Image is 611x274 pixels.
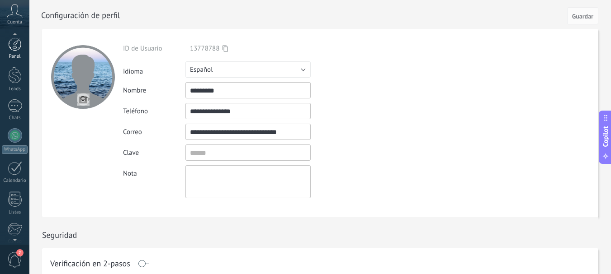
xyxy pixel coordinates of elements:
[7,19,22,25] span: Cuenta
[123,149,185,157] div: Clave
[567,7,598,24] button: Guardar
[601,126,610,147] span: Copilot
[2,115,28,121] div: Chats
[123,44,185,53] div: ID de Usuario
[185,61,311,78] button: Español
[2,209,28,215] div: Listas
[123,165,185,178] div: Nota
[123,86,185,95] div: Nombre
[2,178,28,184] div: Calendario
[2,145,28,154] div: WhatsApp
[42,230,77,240] h1: Seguridad
[190,44,219,53] span: 13778788
[123,107,185,116] div: Teléfono
[190,65,213,74] span: Español
[123,64,185,76] div: Idioma
[123,128,185,136] div: Correo
[16,249,24,256] span: 2
[572,13,593,19] span: Guardar
[50,260,130,267] h1: Verificación en 2-pasos
[2,54,28,60] div: Panel
[2,86,28,92] div: Leads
